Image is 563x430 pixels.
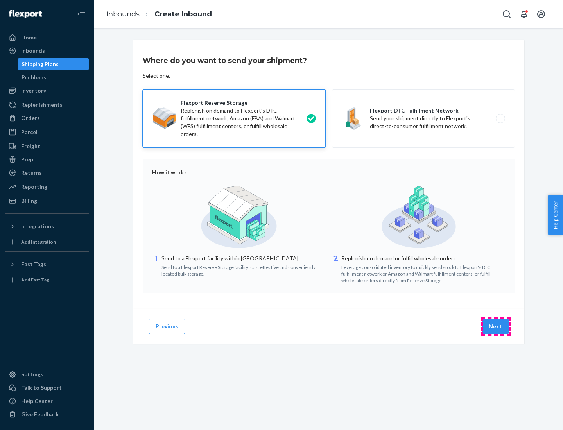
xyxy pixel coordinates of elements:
a: Inbounds [5,45,89,57]
h3: Where do you want to send your shipment? [143,56,307,66]
div: Reporting [21,183,47,191]
a: Orders [5,112,89,124]
button: Next [482,319,509,334]
div: 2 [332,254,340,284]
div: Billing [21,197,37,205]
div: Give Feedback [21,410,59,418]
div: Replenishments [21,101,63,109]
a: Problems [18,71,90,84]
button: Open Search Box [499,6,515,22]
div: Inventory [21,87,46,95]
div: Leverage consolidated inventory to quickly send stock to Flexport's DTC fulfillment network or Am... [341,262,506,284]
div: Add Integration [21,238,56,245]
div: Add Fast Tag [21,276,49,283]
a: Returns [5,167,89,179]
div: Prep [21,156,33,163]
button: Open notifications [516,6,532,22]
a: Shipping Plans [18,58,90,70]
div: Talk to Support [21,384,62,392]
img: Flexport logo [9,10,42,18]
a: Freight [5,140,89,152]
ol: breadcrumbs [100,3,218,26]
a: Add Fast Tag [5,274,89,286]
a: Inbounds [106,10,140,18]
button: Previous [149,319,185,334]
div: Orders [21,114,40,122]
a: Help Center [5,395,89,407]
a: Prep [5,153,89,166]
button: Close Navigation [74,6,89,22]
div: Integrations [21,222,54,230]
p: Send to a Flexport facility within [GEOGRAPHIC_DATA]. [161,254,326,262]
div: Parcel [21,128,38,136]
a: Add Integration [5,236,89,248]
button: Open account menu [533,6,549,22]
div: Help Center [21,397,53,405]
div: How it works [152,168,506,176]
div: Fast Tags [21,260,46,268]
a: Talk to Support [5,382,89,394]
button: Fast Tags [5,258,89,271]
div: Freight [21,142,40,150]
div: Settings [21,371,43,378]
div: Inbounds [21,47,45,55]
button: Give Feedback [5,408,89,421]
div: Problems [22,73,46,81]
a: Inventory [5,84,89,97]
button: Integrations [5,220,89,233]
div: Home [21,34,37,41]
a: Settings [5,368,89,381]
div: Returns [21,169,42,177]
a: Reporting [5,181,89,193]
a: Parcel [5,126,89,138]
div: 1 [152,254,160,277]
a: Create Inbound [154,10,212,18]
a: Billing [5,195,89,207]
p: Replenish on demand or fulfill wholesale orders. [341,254,506,262]
div: Shipping Plans [22,60,59,68]
div: Select one. [143,72,170,80]
a: Home [5,31,89,44]
div: Send to a Flexport Reserve Storage facility: cost effective and conveniently located bulk storage. [161,262,326,277]
button: Help Center [548,195,563,235]
a: Replenishments [5,99,89,111]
